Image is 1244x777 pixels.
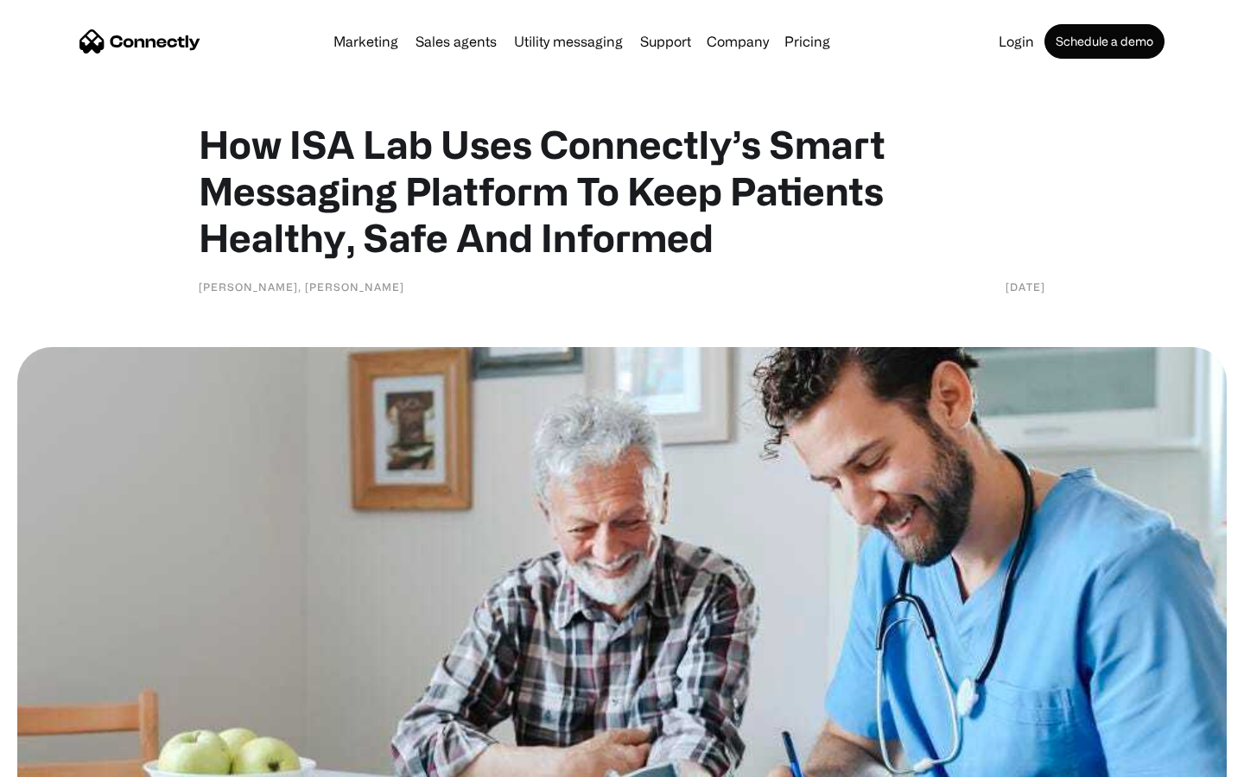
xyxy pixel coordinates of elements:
[17,747,104,771] aside: Language selected: English
[992,35,1041,48] a: Login
[199,278,404,295] div: [PERSON_NAME], [PERSON_NAME]
[1006,278,1045,295] div: [DATE]
[777,35,837,48] a: Pricing
[633,35,698,48] a: Support
[409,35,504,48] a: Sales agents
[35,747,104,771] ul: Language list
[507,35,630,48] a: Utility messaging
[79,28,200,54] a: home
[1044,24,1165,59] a: Schedule a demo
[707,29,769,54] div: Company
[701,29,774,54] div: Company
[199,121,1045,261] h1: How ISA Lab Uses Connectly’s Smart Messaging Platform To Keep Patients Healthy, Safe And Informed
[327,35,405,48] a: Marketing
